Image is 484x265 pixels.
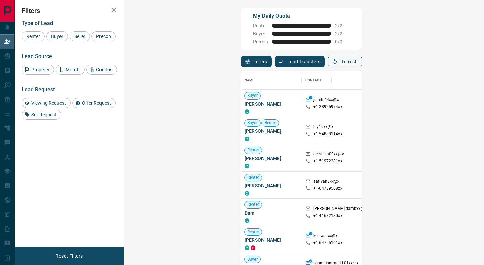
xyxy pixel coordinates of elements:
p: keniaa.rxx@x [313,233,338,240]
p: aafiyah3xx@x [313,179,340,186]
div: Precon [91,31,116,41]
span: 2 / 2 [335,31,350,36]
div: Offer Request [72,98,116,108]
span: Buyer [253,31,268,36]
div: Property [22,65,54,75]
span: Buyer [49,34,66,39]
p: +1- 51972281xx [313,158,342,164]
p: +1- 54888114xx [313,131,342,137]
span: Buyer [245,257,260,262]
p: +1- 28925974xx [313,104,342,110]
div: Seller [70,31,90,41]
button: Refresh [328,56,362,67]
span: Renter [245,202,262,207]
span: 2 / 2 [335,23,350,28]
p: geethika09xx@x [313,151,344,158]
h2: Filters [22,7,117,15]
p: julieh.44xx@x [313,97,339,104]
div: Contact [305,71,321,90]
span: Renter [253,23,268,28]
button: Reset Filters [51,250,87,262]
div: condos.ca [245,164,249,168]
div: condos.ca [245,109,249,114]
span: Type of Lead [22,20,53,26]
span: Sell Request [29,112,59,117]
span: Renter [24,34,42,39]
span: Viewing Request [29,100,68,106]
span: [PERSON_NAME] [245,155,298,162]
span: 0 / 0 [335,39,350,44]
span: [PERSON_NAME] [245,237,298,243]
p: +1- 64755161xx [313,240,342,246]
span: Precon [253,39,268,44]
div: Renter [22,31,45,41]
p: +1- 64739568xx [313,186,342,191]
div: Condos [86,65,117,75]
span: [PERSON_NAME] [245,101,298,107]
p: [PERSON_NAME].dambxx@x [313,206,366,213]
div: Buyer [46,31,68,41]
p: My Daily Quota [253,12,350,20]
span: MrLoft [63,67,82,72]
div: condos.ca [245,245,249,250]
div: MrLoft [56,65,85,75]
span: [PERSON_NAME] [245,128,298,135]
span: Dam [245,210,298,216]
span: Buyer [245,120,260,126]
button: Lead Transfers [275,56,325,67]
span: Lead Request [22,86,55,93]
p: h.y19xx@x [313,124,333,131]
span: Condos [94,67,115,72]
div: Sell Request [22,110,61,120]
div: Name [241,71,302,90]
span: Offer Request [80,100,113,106]
span: [PERSON_NAME] [245,182,298,189]
div: Viewing Request [22,98,71,108]
div: property.ca [251,245,255,250]
div: condos.ca [245,191,249,196]
div: condos.ca [245,137,249,141]
span: Lead Source [22,53,52,60]
span: Renter [245,147,262,153]
span: Renter [245,175,262,180]
p: +1- 41682180xx [313,213,342,219]
button: Filters [241,56,272,67]
span: Precon [94,34,113,39]
div: condos.ca [245,218,249,223]
span: Buyer [245,93,260,99]
span: Property [29,67,52,72]
span: Renter [245,229,262,235]
span: Seller [72,34,88,39]
div: Contact [302,71,356,90]
div: Name [245,71,255,90]
span: Renter [262,120,279,126]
